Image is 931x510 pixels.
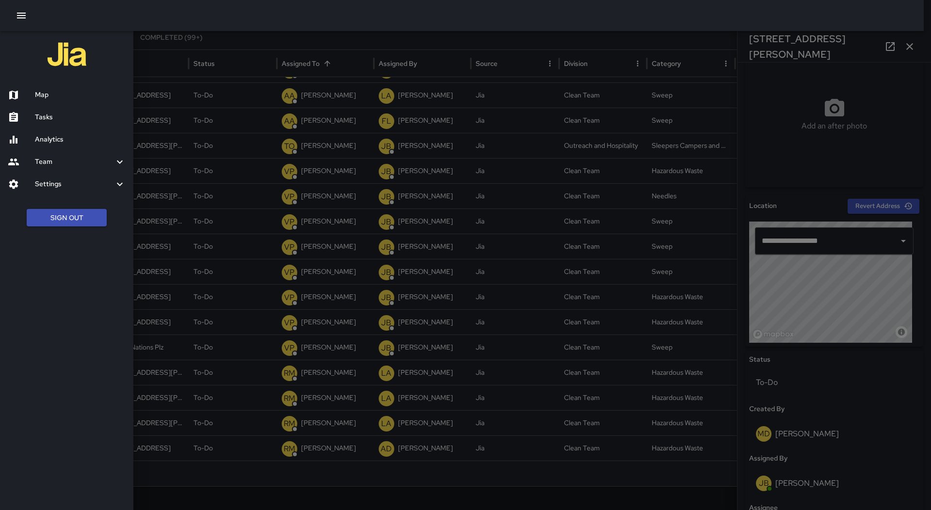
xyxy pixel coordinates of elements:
button: Sign Out [27,209,107,227]
img: jia-logo [48,35,86,74]
h6: Settings [35,179,114,190]
h6: Map [35,90,126,100]
h6: Team [35,157,114,167]
h6: Tasks [35,112,126,123]
h6: Analytics [35,134,126,145]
